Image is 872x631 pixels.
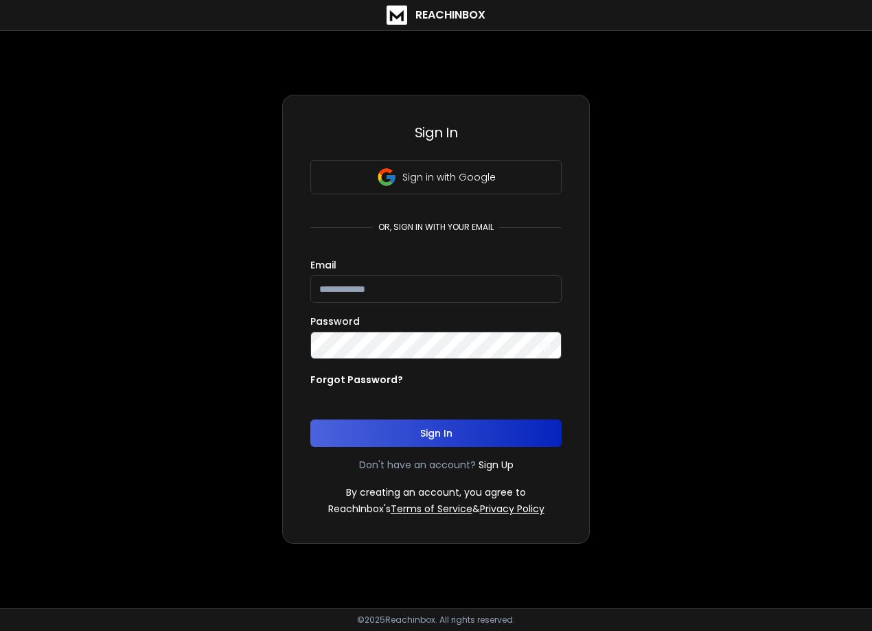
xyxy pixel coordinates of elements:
[310,123,562,142] h3: Sign In
[373,222,499,233] p: or, sign in with your email
[310,373,403,387] p: Forgot Password?
[310,160,562,194] button: Sign in with Google
[346,485,526,499] p: By creating an account, you agree to
[310,420,562,447] button: Sign In
[402,170,496,184] p: Sign in with Google
[387,5,407,25] img: logo
[391,502,472,516] a: Terms of Service
[359,458,476,472] p: Don't have an account?
[328,502,544,516] p: ReachInbox's &
[415,7,485,23] h1: ReachInbox
[480,502,544,516] a: Privacy Policy
[479,458,514,472] a: Sign Up
[387,5,485,25] a: ReachInbox
[357,615,515,626] p: © 2025 Reachinbox. All rights reserved.
[310,317,360,326] label: Password
[310,260,336,270] label: Email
